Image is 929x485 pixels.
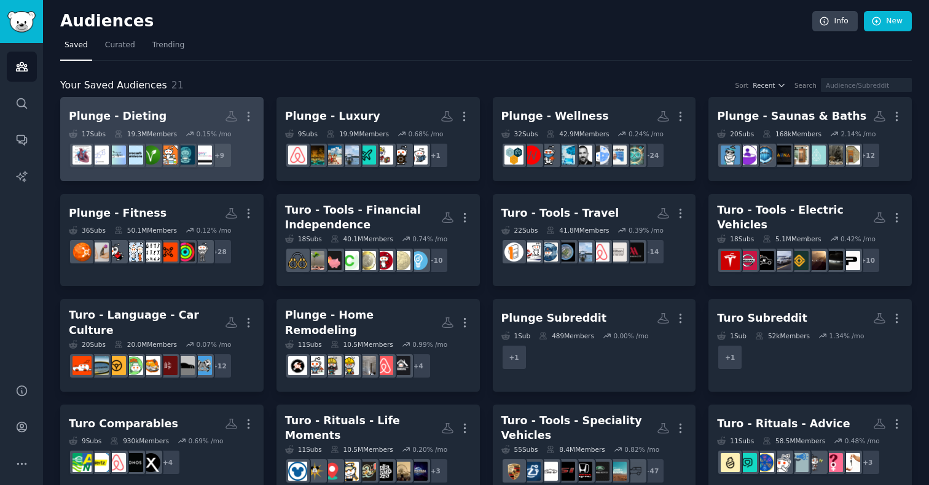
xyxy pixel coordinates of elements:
img: vegan [141,145,160,165]
div: + 4 [406,353,431,379]
img: crv [539,462,558,481]
img: leanfire [288,251,307,270]
img: Biohackers [556,145,575,165]
img: Fire [305,251,324,270]
img: Testosterone [90,145,109,165]
img: BarrelSaunas [824,145,843,165]
img: AskMen [772,453,791,472]
img: homerenovations [340,356,359,375]
img: Parenting [721,453,740,472]
img: Cartalk [193,356,212,375]
div: Plunge - Fitness [69,206,167,221]
img: HIIT [107,243,126,262]
img: LandroverDefender [625,462,644,481]
div: 17 Sub s [69,130,106,138]
img: fasting [176,145,195,165]
img: LUCID [807,251,826,270]
div: 0.24 % /mo [629,130,664,138]
img: Lexus [522,462,541,481]
img: homefitness [90,243,109,262]
a: Plunge - Fitness36Subs50.1MMembers0.12% /mo+28leangainsAppleFitnessPluspersonaltrainingExercisetr... [60,194,264,287]
div: Plunge - Wellness [501,109,609,124]
img: Coachella [391,462,410,481]
img: bonnaroo [357,462,376,481]
div: + 1 [423,142,449,168]
a: Turo - Language - Car Culture20Subs20.0MMembers0.07% /mo+12CartalkcarsTougeRoastMyCaroverlandingc... [60,299,264,392]
a: Saved [60,36,92,61]
img: saunamarketplace [772,145,791,165]
img: personaltraining [159,243,178,262]
div: 10.5M Members [331,445,393,454]
img: carspotting [107,356,126,375]
img: askcarsales [841,453,860,472]
img: AirBnB [288,145,307,165]
img: UniversalOrlando [409,462,428,481]
div: 52k Members [755,332,810,340]
img: Cholesterol [73,145,92,165]
div: 20 Sub s [717,130,754,138]
div: 50.1M Members [114,226,177,235]
div: 5.1M Members [762,235,821,243]
div: 0.00 % /mo [613,332,648,340]
img: Flights [522,243,541,262]
img: GummySearch logo [7,11,36,33]
img: Lollapalooza [374,462,393,481]
div: Turo - Tools - Financial Independence [285,203,441,233]
div: + 9 [206,142,232,168]
img: plungejunkies [755,145,774,165]
div: Search [794,81,817,90]
img: AppleFitnessPlus [176,243,195,262]
img: infraredsauna [790,145,809,165]
img: Exercise [141,243,160,262]
div: Plunge - Saunas & Baths [717,109,866,124]
div: 11 Sub s [717,437,754,445]
div: 0.48 % /mo [845,437,880,445]
div: Turo Subreddit [717,311,807,326]
img: zerocarb [124,145,143,165]
img: triathlon [124,243,143,262]
img: LifeProTips [755,453,774,472]
img: roadtrip [323,462,342,481]
img: Supplements [159,145,178,165]
img: cars [176,356,195,375]
img: F150Lightning [772,251,791,270]
a: Plunge Subreddit1Sub489Members0.00% /mo+1 [493,299,696,392]
div: + 24 [639,142,665,168]
div: + 28 [206,239,232,265]
div: 0.69 % /mo [188,437,223,445]
div: Turo - Language - Car Culture [69,308,225,338]
img: PeterAttia [608,145,627,165]
div: 0.82 % /mo [624,445,659,454]
div: Plunge Subreddit [501,311,607,326]
img: HertzRentals [90,453,109,472]
img: immortalists [625,145,644,165]
img: leangains [193,243,212,262]
img: NoStupidQuestions [807,453,826,472]
div: 11 Sub s [285,445,322,454]
div: 22 Sub s [501,226,538,235]
div: + 4 [155,449,181,475]
img: Disneyland [305,462,324,481]
div: 18 Sub s [285,235,322,243]
div: + 12 [855,142,880,168]
a: Plunge - Saunas & Baths20Subs168kMembers2.14% /mo+12DIYSaunaBarrelSaunasSweatHouzinfraredsaunasau... [708,97,912,181]
div: 0.42 % /mo [841,235,876,243]
img: Renovations [323,356,342,375]
img: Semaglutide [193,145,212,165]
div: 1 Sub [717,332,747,340]
div: 19.9M Members [326,130,389,138]
img: onebag [504,243,523,262]
img: Rivian [790,251,809,270]
div: 168k Members [762,130,821,138]
div: 10.5M Members [331,340,393,349]
a: Turo - Tools - Travel22Subs41.8MMembers0.39% /mo+14marriottHiltonAirBnBLuxuryTraveltraveladviceai... [493,194,696,287]
div: + 14 [639,239,665,265]
div: 58.5M Members [762,437,825,445]
span: Your Saved Audiences [60,78,167,93]
a: Curated [101,36,139,61]
img: homeimprovementideas [288,356,307,375]
img: JapanTravel [409,145,428,165]
img: whoop [522,145,541,165]
a: Turo - Tools - Financial Independence18Subs40.1MMembers0.74% /mo+10EntrepreneurAusFinancePersonal... [276,194,480,287]
img: prius [841,251,860,270]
